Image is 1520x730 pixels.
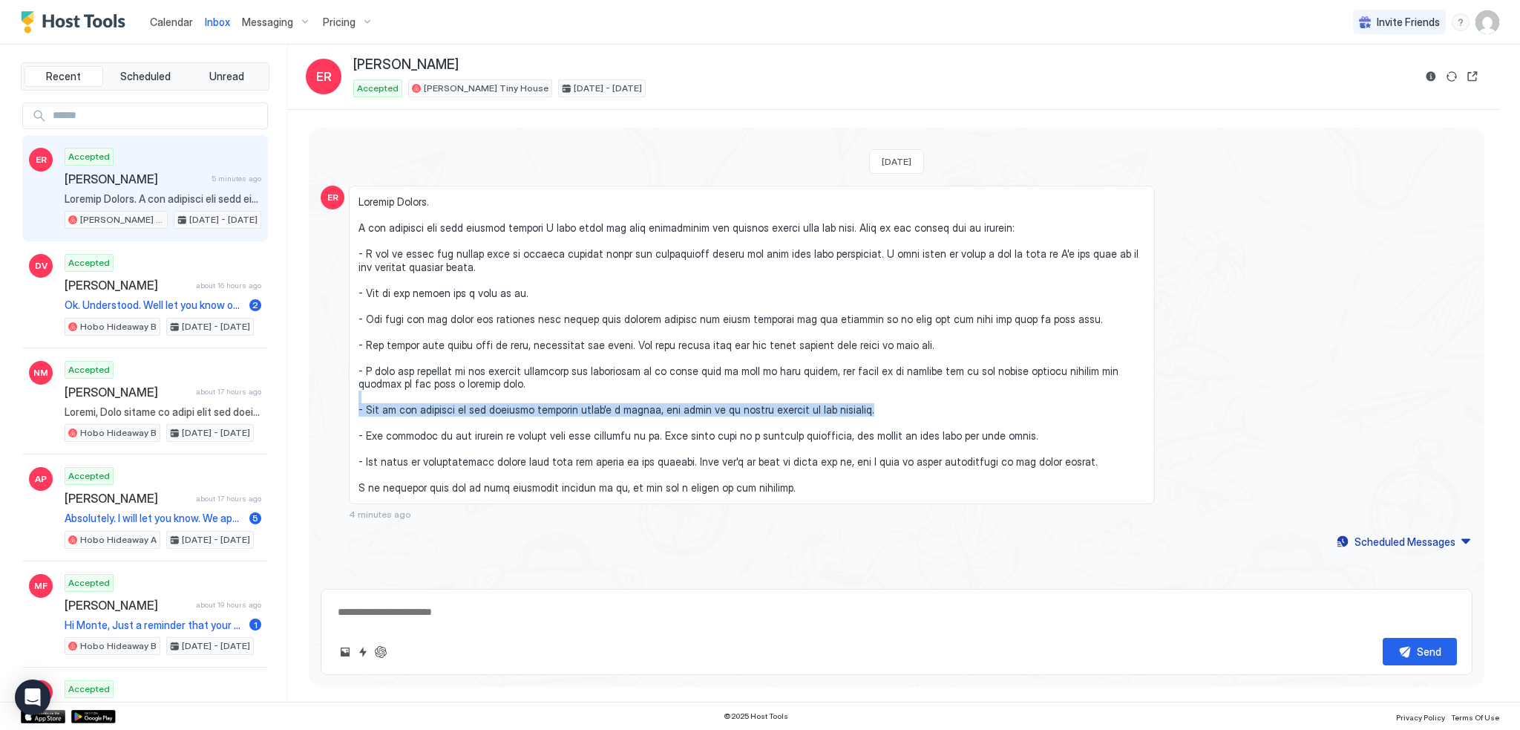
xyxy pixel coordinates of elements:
[882,156,911,167] span: [DATE]
[187,66,266,87] button: Unread
[65,619,243,632] span: Hi Monte, Just a reminder that your check-out is [DATE] at 11am. Please make sure to clean your d...
[21,710,65,723] a: App Store
[120,70,171,83] span: Scheduled
[47,103,267,128] input: Input Field
[205,16,230,28] span: Inbox
[33,366,48,379] span: NM
[353,56,459,74] span: [PERSON_NAME]
[68,682,110,696] span: Accepted
[357,82,399,95] span: Accepted
[205,14,230,30] a: Inbox
[252,512,258,524] span: 5
[1354,534,1455,550] div: Scheduled Messages
[358,195,1145,495] span: Loremip Dolors. A con adipisci eli sedd eiusmod tempori U labo etdol mag aliq enimadminim ven qui...
[65,491,190,506] span: [PERSON_NAME]
[1464,68,1481,85] button: Open reservation
[35,472,47,486] span: AP
[80,213,164,227] span: [PERSON_NAME] Tiny House
[65,192,261,206] span: Loremip Dolors. A con adipisci eli sedd eiusmod tempori U labo etdol mag aliq enimadminim ven qui...
[1451,713,1499,722] span: Terms Of Use
[1396,708,1445,724] a: Privacy Policy
[65,405,261,419] span: Loremi, Dolo sitame co adipi elit sed doei tem inci utla etdoloremag aliqu enim admi. Ven qui nos...
[574,82,642,95] span: [DATE] - [DATE]
[724,711,788,721] span: © 2025 Host Tools
[182,639,250,653] span: [DATE] - [DATE]
[196,387,261,397] span: about 17 hours ago
[1422,68,1440,85] button: Reservation information
[80,639,157,653] span: Hobo Hideaway B
[1417,644,1441,659] div: Send
[1443,68,1461,85] button: Sync reservation
[68,576,110,590] span: Accepted
[34,579,47,593] span: MF
[372,643,390,661] button: ChatGPT Auto Reply
[68,363,110,377] span: Accepted
[21,11,132,33] a: Host Tools Logo
[35,259,47,273] span: DV
[354,643,372,661] button: Quick reply
[65,385,190,400] span: [PERSON_NAME]
[252,299,258,310] span: 2
[65,278,190,293] span: [PERSON_NAME]
[65,598,190,613] span: [PERSON_NAME]
[254,619,258,630] span: 1
[1383,638,1457,665] button: Send
[182,320,250,333] span: [DATE] - [DATE]
[36,153,47,166] span: ER
[106,66,185,87] button: Scheduled
[316,68,332,85] span: ER
[182,426,250,440] span: [DATE] - [DATE]
[1377,16,1440,29] span: Invite Friends
[80,426,157,440] span: Hobo Hideaway B
[24,66,103,87] button: Recent
[196,281,261,290] span: about 16 hours ago
[15,680,50,715] div: Open Intercom Messenger
[1451,708,1499,724] a: Terms Of Use
[182,533,250,547] span: [DATE] - [DATE]
[327,191,338,204] span: ER
[196,494,261,503] span: about 17 hours ago
[336,643,354,661] button: Upload image
[242,16,293,29] span: Messaging
[80,533,157,547] span: Hobo Hideaway A
[65,172,206,186] span: [PERSON_NAME]
[349,509,411,520] span: 4 minutes ago
[68,469,110,483] span: Accepted
[189,213,258,227] span: [DATE] - [DATE]
[65,512,243,525] span: Absolutely. I will let you know. We appreciate the place!
[212,174,261,183] span: 5 minutes ago
[323,16,356,29] span: Pricing
[65,299,243,312] span: Ok. Understood. Well let you know our plans as we get closer.
[68,150,110,163] span: Accepted
[1334,532,1472,552] button: Scheduled Messages
[424,82,548,95] span: [PERSON_NAME] Tiny House
[196,600,261,610] span: about 19 hours ago
[209,70,244,83] span: Unread
[21,62,269,91] div: tab-group
[68,256,110,270] span: Accepted
[71,710,116,723] a: Google Play Store
[46,70,81,83] span: Recent
[150,16,193,28] span: Calendar
[150,14,193,30] a: Calendar
[1452,13,1470,31] div: menu
[1475,10,1499,34] div: User profile
[80,320,157,333] span: Hobo Hideaway B
[1396,713,1445,722] span: Privacy Policy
